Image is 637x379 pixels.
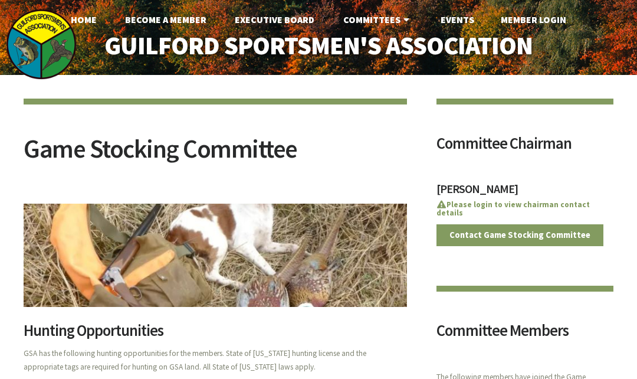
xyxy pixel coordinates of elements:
a: Home [61,8,106,31]
a: Committees [334,8,422,31]
h2: Game Stocking Committee [24,136,407,174]
a: Please login to view chairman contact details [436,200,590,217]
a: Executive Board [225,8,324,31]
img: logo_sm.png [6,9,77,80]
h3: [PERSON_NAME] [436,183,613,201]
a: Events [431,8,484,31]
a: Guilford Sportsmen's Association [83,24,554,67]
a: Member Login [491,8,576,31]
h2: Committee Members [436,323,613,347]
h2: Committee Chairman [436,136,613,159]
h2: Hunting Opportunities [24,323,407,347]
a: Contact Game Stocking Committee [436,224,603,246]
a: Become A Member [116,8,216,31]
